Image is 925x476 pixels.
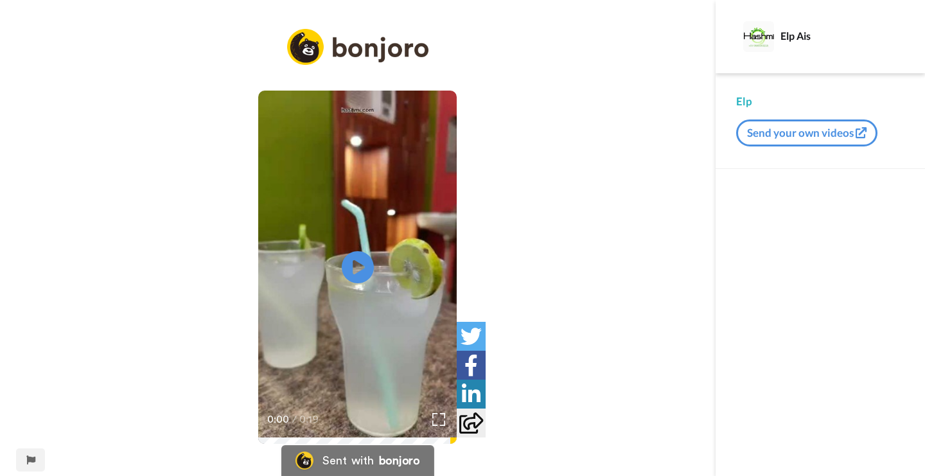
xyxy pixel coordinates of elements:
img: Profile Image [743,21,774,52]
a: Bonjoro LogoSent withbonjoro [281,445,434,476]
img: Full screen [432,413,445,426]
img: Bonjoro Logo [295,452,313,470]
span: / [292,412,297,427]
div: bonjoro [379,455,420,466]
div: Sent with [322,455,374,466]
button: Send your own videos [736,119,877,146]
img: logo_full.png [287,29,428,66]
div: Elp Ais [780,30,904,42]
span: 0:00 [267,412,290,427]
div: Elp [736,94,904,109]
span: 0:19 [299,412,322,427]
